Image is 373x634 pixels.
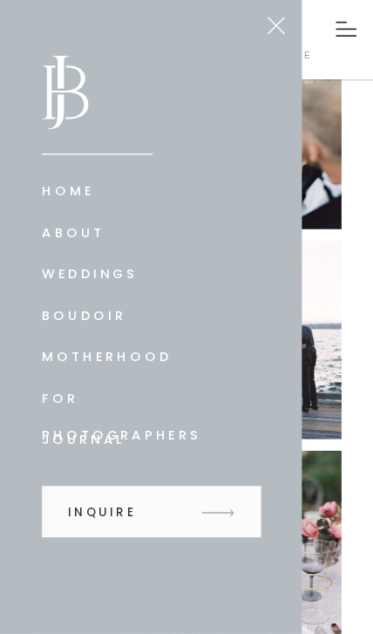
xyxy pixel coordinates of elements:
[42,381,239,416] a: for photographers
[42,422,191,457] a: journal
[68,504,219,524] a: INQUIRE
[42,298,191,333] a: BOUDOIR
[42,256,191,291] a: Weddings
[42,174,191,208] a: HOME
[42,215,191,250] a: ABOUT
[42,339,191,374] a: Motherhood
